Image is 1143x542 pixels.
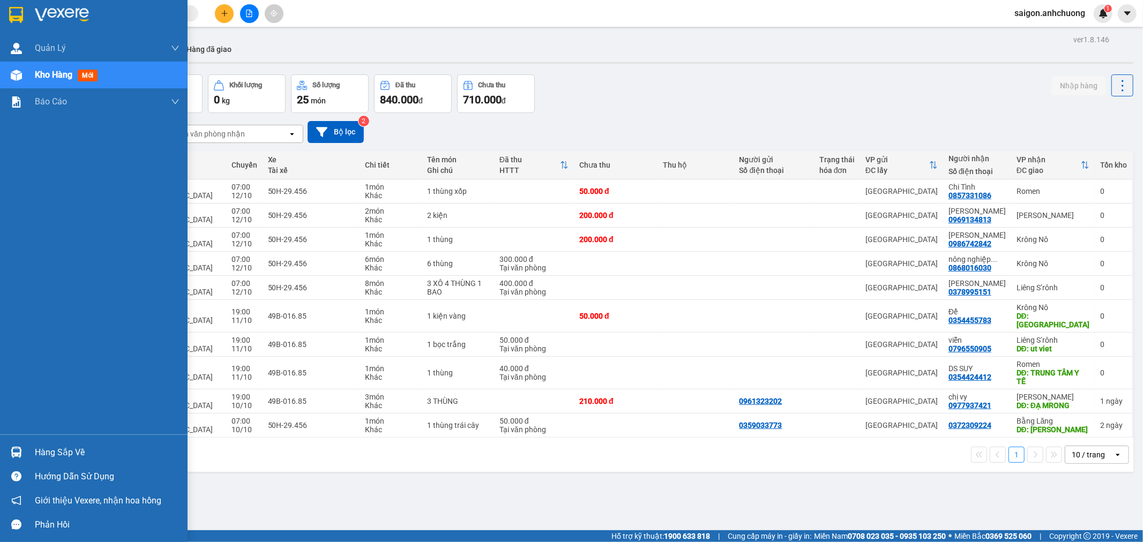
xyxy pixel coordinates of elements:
div: 12/10 [231,215,257,224]
div: hoàng dũng [948,231,1006,239]
div: Khác [365,288,416,296]
div: 0796550905 [948,344,991,353]
div: 0 [1100,312,1127,320]
div: 19:00 [231,393,257,401]
div: 1 thùng [427,235,489,244]
div: Ghi chú [427,166,489,175]
div: Tại văn phòng [499,373,569,381]
span: Kho hàng [35,70,72,80]
div: trịnh hào [948,207,1006,215]
button: Chưa thu710.000đ [457,74,535,113]
div: Đã thu [499,155,560,164]
div: 300.000 đ [499,255,569,264]
div: 1 món [365,183,416,191]
div: 11/10 [231,344,257,353]
div: 0857331086 [948,191,991,200]
div: DĐ: đam mrong [1017,425,1089,434]
img: logo-vxr [9,7,23,23]
img: warehouse-icon [11,447,22,458]
div: 50.000 [124,56,201,71]
div: 49B-016.85 [268,312,354,320]
div: 200.000 đ [579,211,652,220]
span: kg [222,96,230,105]
div: Chi Tình [948,183,1006,191]
div: 6 món [365,255,416,264]
div: Khác [365,191,416,200]
span: aim [270,10,278,17]
div: Tồn kho [1100,161,1127,169]
div: 0354424412 [948,373,991,381]
th: Toggle SortBy [494,151,574,179]
div: Khác [365,316,416,325]
button: aim [265,4,283,23]
span: copyright [1084,532,1091,540]
div: [GEOGRAPHIC_DATA] [865,312,938,320]
div: 19:00 [231,364,257,373]
div: Đã thu [395,81,415,89]
div: Chưa thu [479,81,506,89]
div: 10/10 [231,401,257,410]
div: 0 [1100,259,1127,268]
div: 07:00 [231,417,257,425]
span: question-circle [11,471,21,481]
div: hóa đơn [819,166,855,175]
span: down [171,97,180,106]
div: 3 XÔ 4 THÙNG 1 BAO [427,279,489,296]
div: Phản hồi [35,517,180,533]
span: | [1040,530,1041,542]
div: 0378995151 [948,288,991,296]
div: [GEOGRAPHIC_DATA] [865,283,938,292]
span: file-add [245,10,253,17]
div: 49B-016.85 [268,368,354,377]
div: 50.000 đ [579,187,652,195]
div: Người nhận [948,154,1006,163]
span: Gửi: [9,9,26,20]
div: 0354455783 [948,316,991,325]
button: plus [215,4,234,23]
span: Hỗ trợ kỹ thuật: [611,530,710,542]
div: 3 món [365,393,416,401]
div: 2 kiện [427,211,489,220]
button: file-add [240,4,259,23]
div: nông nghiệp xanh [948,255,1006,264]
div: Số lượng [312,81,340,89]
div: Khác [365,344,416,353]
div: 1 kiện vàng [427,312,489,320]
th: Toggle SortBy [860,151,943,179]
div: 0 [1100,283,1127,292]
div: 0359033773 [739,421,782,430]
sup: 1 [1104,5,1112,12]
span: Cung cấp máy in - giấy in: [728,530,811,542]
div: 10 / trang [1072,449,1105,460]
span: ... [991,255,997,264]
div: Tên hàng: 1 thùng xớp ( : 1 ) [9,78,200,91]
span: đ [419,96,423,105]
span: đ [502,96,506,105]
div: 0 [1100,368,1127,377]
div: 12/10 [231,264,257,272]
span: plus [221,10,228,17]
span: món [311,96,326,105]
div: 2 [1100,421,1127,430]
div: 07:00 [231,207,257,215]
div: Tại văn phòng [499,344,569,353]
div: 6 thùng [427,259,489,268]
div: 0857331086 [125,35,200,50]
button: Bộ lọc [308,121,364,143]
img: icon-new-feature [1099,9,1108,18]
div: Khác [365,373,416,381]
div: DĐ: ut viet [1017,344,1089,353]
div: Khác [365,215,416,224]
button: Số lượng25món [291,74,369,113]
div: [GEOGRAPHIC_DATA] [9,9,118,33]
div: 50.000 đ [579,312,652,320]
div: 12/10 [231,239,257,248]
div: chị vy [948,393,1006,401]
div: 07:00 [231,255,257,264]
div: 49B-016.85 [268,340,354,349]
img: warehouse-icon [11,70,22,81]
div: [GEOGRAPHIC_DATA] [865,235,938,244]
div: 50H-29.456 [268,421,354,430]
div: viễn [948,336,1006,344]
div: 8 món [365,279,416,288]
